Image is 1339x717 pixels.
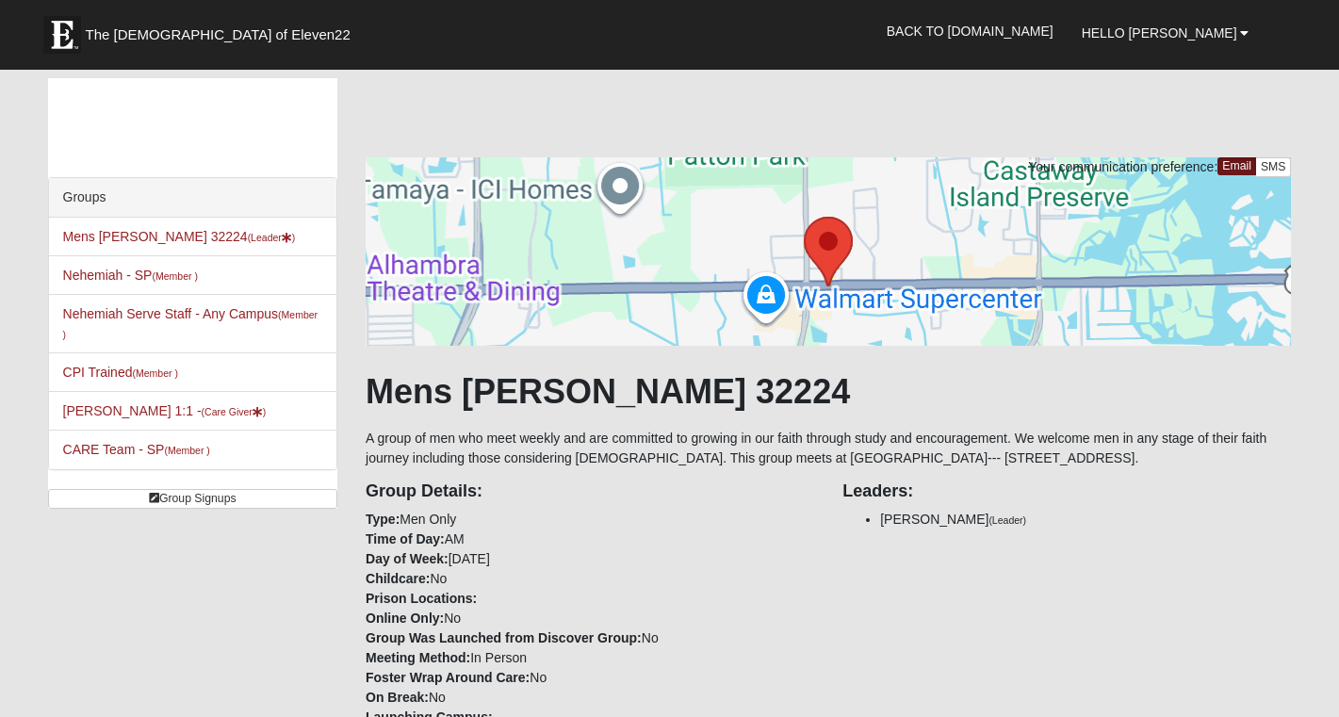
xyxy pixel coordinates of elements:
[880,510,1291,530] li: [PERSON_NAME]
[366,611,444,626] strong: Online Only:
[48,489,337,509] a: Group Signups
[366,551,449,566] strong: Day of Week:
[366,670,530,685] strong: Foster Wrap Around Care:
[366,630,642,645] strong: Group Was Launched from Discover Group:
[1255,157,1292,177] a: SMS
[63,365,178,380] a: CPI Trained(Member )
[1028,159,1217,174] span: Your communication preference:
[842,481,1291,502] h4: Leaders:
[49,178,336,218] div: Groups
[152,270,197,282] small: (Member )
[63,268,198,283] a: Nehemiah - SP(Member )
[873,8,1068,55] a: Back to [DOMAIN_NAME]
[1068,9,1264,57] a: Hello [PERSON_NAME]
[63,306,318,341] a: Nehemiah Serve Staff - Any Campus(Member )
[988,514,1026,526] small: (Leader)
[366,512,400,527] strong: Type:
[164,445,209,456] small: (Member )
[43,16,81,54] img: Eleven22 logo
[1082,25,1237,41] span: Hello [PERSON_NAME]
[63,442,210,457] a: CARE Team - SP(Member )
[366,371,1291,412] h1: Mens [PERSON_NAME] 32224
[63,229,296,244] a: Mens [PERSON_NAME] 32224(Leader)
[63,403,267,418] a: [PERSON_NAME] 1:1 -(Care Giver)
[366,650,470,665] strong: Meeting Method:
[366,531,445,546] strong: Time of Day:
[132,367,177,379] small: (Member )
[202,406,267,417] small: (Care Giver )
[34,7,411,54] a: The [DEMOGRAPHIC_DATA] of Eleven22
[1217,157,1256,175] a: Email
[366,591,477,606] strong: Prison Locations:
[366,571,430,586] strong: Childcare:
[86,25,351,44] span: The [DEMOGRAPHIC_DATA] of Eleven22
[248,232,296,243] small: (Leader )
[366,481,814,502] h4: Group Details:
